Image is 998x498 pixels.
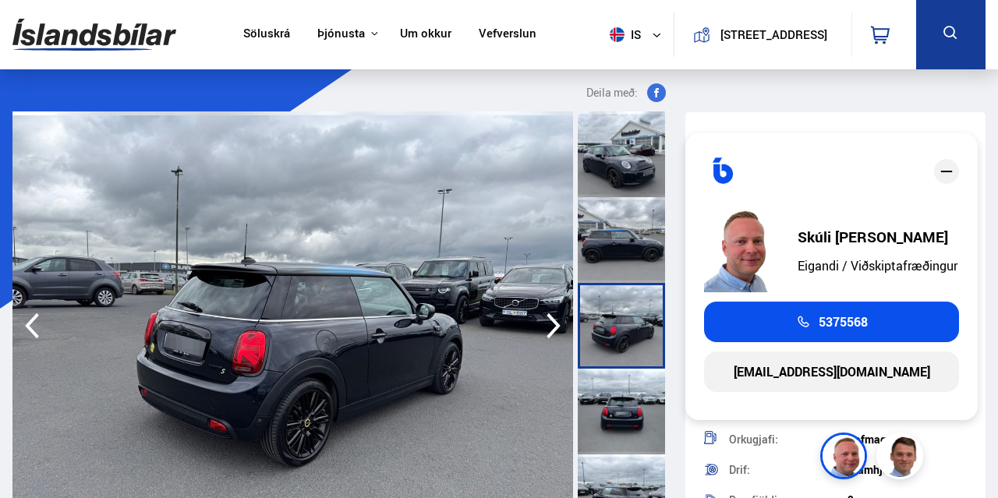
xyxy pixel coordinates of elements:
img: brand logo [911,120,974,168]
div: Eigandi / Viðskiptafræðingur [798,259,957,273]
button: Þjónusta [317,26,365,41]
a: 5375568 [704,302,959,342]
img: siFngHWaQ9KaOqBr.png [823,435,869,482]
a: Um okkur [400,26,451,43]
a: Vefverslun [479,26,536,43]
div: Orkugjafi: [729,434,848,445]
span: Deila með: [586,83,638,102]
img: siFngHWaQ9KaOqBr.png [704,206,782,292]
button: Deila með: [580,83,672,102]
img: G0Ugv5HjCgRt.svg [12,9,176,60]
div: Skúli [PERSON_NAME] [798,229,957,245]
a: [EMAIL_ADDRESS][DOMAIN_NAME] [704,351,959,392]
span: Mini [704,129,748,157]
div: Drif: [729,464,848,475]
img: FbJEzSuNWCJXmdc-.webp [879,435,925,482]
span: is [603,27,642,42]
img: svg+xml;base64,PHN2ZyB4bWxucz0iaHR0cDovL3d3dy53My5vcmcvMjAwMC9zdmciIHdpZHRoPSI1MTIiIGhlaWdodD0iNT... [610,27,625,42]
a: [STREET_ADDRESS] [683,12,842,57]
div: close [934,159,959,184]
button: [STREET_ADDRESS] [717,28,831,41]
span: [PERSON_NAME] SE [704,129,909,180]
button: is [603,12,674,58]
a: Söluskrá [243,26,290,43]
span: 5375568 [819,315,868,329]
